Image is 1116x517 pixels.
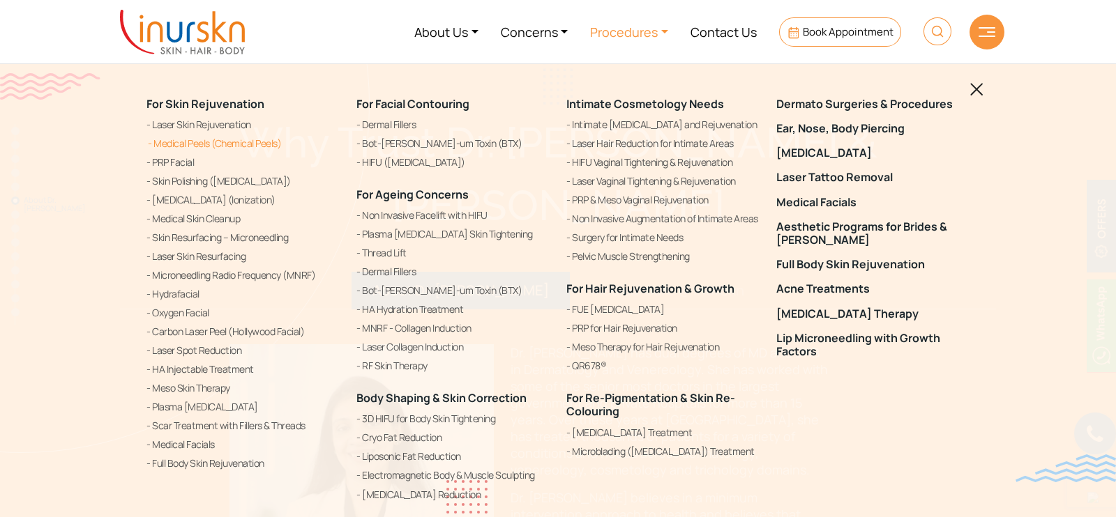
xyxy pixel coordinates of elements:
[146,210,340,227] a: Medical Skin Cleanup
[356,226,550,242] a: Plasma [MEDICAL_DATA] Skin Tightening
[146,304,340,321] a: Oxygen Facial
[146,436,340,453] a: Medical Facials
[566,96,724,111] a: Intimate Cosmetology Needs
[146,361,340,378] a: HA Injectable Treatment
[356,96,469,111] a: For Facial Contouring
[923,17,951,45] img: HeaderSearch
[566,301,760,318] a: FUE [MEDICAL_DATA]
[776,307,970,321] a: [MEDICAL_DATA] Therapy
[146,286,340,302] a: Hydrafacial
[146,229,340,246] a: Skin Resurfacing – Microneedling
[779,17,901,47] a: Book Appointment
[146,380,340,396] a: Meso Skin Therapy
[566,192,760,208] a: PRP & Meso Vaginal Rejuvenation
[356,282,550,299] a: Bot-[PERSON_NAME]-um Toxin (BTX)
[776,98,970,111] a: Dermato Surgeries & Procedures
[566,390,735,419] a: For Re-Pigmentation & Skin Re-Colouring
[566,173,760,190] a: Laser Vaginal Tightening & Rejuvenation
[146,323,340,340] a: Carbon Laser Peel (Hollywood Facial)
[356,116,550,133] a: Dermal Fillers
[776,146,970,160] a: [MEDICAL_DATA]
[490,6,580,58] a: Concerns
[356,320,550,337] a: MNRF - Collagen Induction
[579,6,679,58] a: Procedures
[776,332,970,358] a: Lip Microneedling with Growth Factors
[403,6,490,58] a: About Us
[776,283,970,296] a: Acne Treatments
[566,443,760,460] a: Microblading ([MEDICAL_DATA]) Treatment
[803,24,893,39] span: Book Appointment
[356,187,469,202] a: For Ageing Concerns
[146,248,340,265] a: Laser Skin Resurfacing
[356,245,550,261] a: Thread Lift
[566,135,760,152] a: Laser Hair Reduction for Intimate Areas
[146,267,340,284] a: Microneedling Radio Frequency (MNRF)
[146,417,340,434] a: Scar Treatment with Fillers & Threads
[146,96,264,111] a: For Skin Rejuvenation
[566,248,760,265] a: Pelvic Muscle Strengthening
[566,281,734,296] a: For Hair Rejuvenation & Growth
[146,116,340,133] a: Laser Skin Rejuvenation
[970,83,983,96] img: blackclosed
[776,122,970,135] a: Ear, Nose, Body Piercing
[566,424,760,441] a: [MEDICAL_DATA] Treatment
[146,192,340,208] a: [MEDICAL_DATA] (Ionization)
[356,357,550,374] a: RF Skin Therapy
[146,399,340,415] a: Plasma [MEDICAL_DATA]
[356,301,550,318] a: HA Hydration Treatment
[776,220,970,247] a: Aesthetic Programs for Brides & [PERSON_NAME]
[356,411,550,428] a: 3D HIFU for Body Skin Tightening
[356,430,550,447] a: Cryo Fat Reduction
[679,6,768,58] a: Contact Us
[566,339,760,355] a: Meso Therapy for Hair Rejuvenation
[566,154,760,171] a: HIFU Vaginal Tightening & Rejuvenation
[146,455,340,472] a: Full Body Skin Rejuvenation
[356,486,550,503] a: [MEDICAL_DATA] Reduction
[356,207,550,224] a: Non Invasive Facelift with HIFU
[146,342,340,359] a: Laser Spot Reduction
[776,258,970,271] a: Full Body Skin Rejuvenation
[120,10,245,54] img: inurskn-logo
[356,339,550,355] a: Laser Collagen Induction
[776,171,970,185] a: Laser Tattoo Removal
[146,173,340,190] a: Skin Polishing ([MEDICAL_DATA])
[356,468,550,484] a: Electromagnetic Body & Muscle Sculpting
[566,210,760,227] a: Non Invasive Augmentation of Intimate Areas
[146,135,340,152] a: Medical Peels (Chemical Peels)
[146,154,340,171] a: PRP Facial
[566,320,760,337] a: PRP for Hair Rejuvenation
[356,449,550,465] a: Liposonic Fat Reduction
[356,263,550,280] a: Dermal Fillers
[356,135,550,152] a: Bot-[PERSON_NAME]-um Toxin (BTX)
[566,229,760,246] a: Surgery for Intimate Needs
[1016,454,1116,482] img: bluewave
[356,154,550,171] a: HIFU ([MEDICAL_DATA])
[566,116,760,133] a: Intimate [MEDICAL_DATA] and Rejuvenation
[566,357,760,374] a: QR678®
[356,390,527,406] a: Body Shaping & Skin Correction
[979,27,995,37] img: hamLine.svg
[776,196,970,209] a: Medical Facials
